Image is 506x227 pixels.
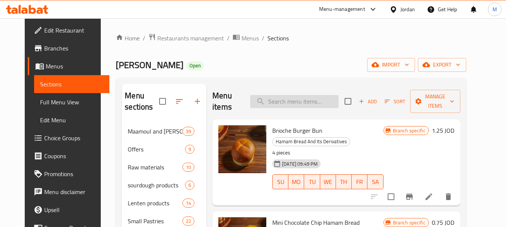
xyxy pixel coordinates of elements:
span: 39 [183,128,194,135]
div: Lenten products14 [122,194,206,212]
span: Edit Restaurant [44,26,103,35]
span: Menus [242,34,259,43]
a: Menus [233,33,259,43]
button: MO [288,174,304,189]
div: items [185,181,194,190]
span: Sort [385,97,405,106]
span: WE [323,177,333,187]
h2: Menu sections [125,90,159,113]
a: Coupons [28,147,109,165]
button: Manage items [410,90,460,113]
a: Sections [34,75,109,93]
span: Sections [40,80,103,89]
span: sourdough products [128,181,185,190]
a: Branches [28,39,109,57]
nav: breadcrumb [116,33,466,43]
a: Upsell [28,201,109,219]
button: TU [304,174,320,189]
a: Promotions [28,165,109,183]
div: sourdough products6 [122,176,206,194]
a: Restaurants management [148,33,224,43]
div: Menu-management [319,5,365,14]
span: Branch specific [390,219,428,226]
span: SA [370,177,380,187]
span: Maamoul and [PERSON_NAME] and [PERSON_NAME] [128,127,182,136]
span: [DATE] 09:49 PM [279,160,321,168]
div: Hamam Bread And Its Derivatives [272,137,350,146]
span: SU [276,177,285,187]
span: Add [358,97,378,106]
div: Open [187,61,204,70]
div: items [182,163,194,172]
button: WE [320,174,336,189]
span: FR [355,177,364,187]
input: search [250,95,339,108]
span: Full Menu View [40,98,103,107]
li: / [143,34,145,43]
h6: 1.25 JOD [432,125,454,136]
span: TU [307,177,317,187]
a: Menus [28,57,109,75]
button: FR [352,174,367,189]
button: TH [336,174,352,189]
div: Offers9 [122,140,206,158]
span: [PERSON_NAME] [116,56,184,73]
span: 9 [185,146,194,153]
a: Edit Menu [34,111,109,129]
div: items [182,217,194,226]
button: SU [272,174,288,189]
span: Sort sections [170,92,188,110]
div: Jordan [400,5,415,13]
span: Manage items [416,92,454,111]
div: Raw materials10 [122,158,206,176]
div: items [182,127,194,136]
div: Maamoul and [PERSON_NAME] and [PERSON_NAME]39 [122,122,206,140]
span: MO [291,177,301,187]
button: SA [367,174,383,189]
span: Open [187,62,204,69]
span: Brioche Burger Bun [272,125,322,136]
button: Add [356,96,380,107]
span: import [373,60,409,70]
span: Sort items [380,96,410,107]
span: Hamam Bread And Its Derivatives [273,137,350,146]
a: Menu disclaimer [28,183,109,201]
span: Choice Groups [44,134,103,142]
button: Add section [188,92,206,110]
button: delete [439,188,457,206]
span: 14 [183,200,194,207]
a: Choice Groups [28,129,109,147]
span: Lenten products [128,199,182,208]
span: TH [339,177,349,187]
li: / [262,34,264,43]
span: Select to update [383,189,399,205]
span: Branch specific [390,127,428,134]
span: Upsell [44,205,103,214]
li: / [227,34,230,43]
span: Raw materials [128,163,182,172]
span: Menus [46,62,103,71]
button: import [367,58,415,72]
span: Sections [267,34,289,43]
span: Coupons [44,151,103,160]
span: Promotions [44,169,103,178]
p: 4 pieces [272,148,383,157]
img: Brioche Burger Bun [218,125,266,173]
h2: Menu items [212,90,241,113]
span: Branches [44,44,103,53]
a: Edit Restaurant [28,21,109,39]
span: 22 [183,218,194,225]
span: 6 [185,182,194,189]
span: export [424,60,460,70]
span: Add item [356,96,380,107]
span: Offers [128,145,185,154]
button: export [418,58,466,72]
span: Small Pastries [128,217,182,226]
button: Sort [383,96,407,107]
div: Maamoul and Petitfour and Barazek [128,127,182,136]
